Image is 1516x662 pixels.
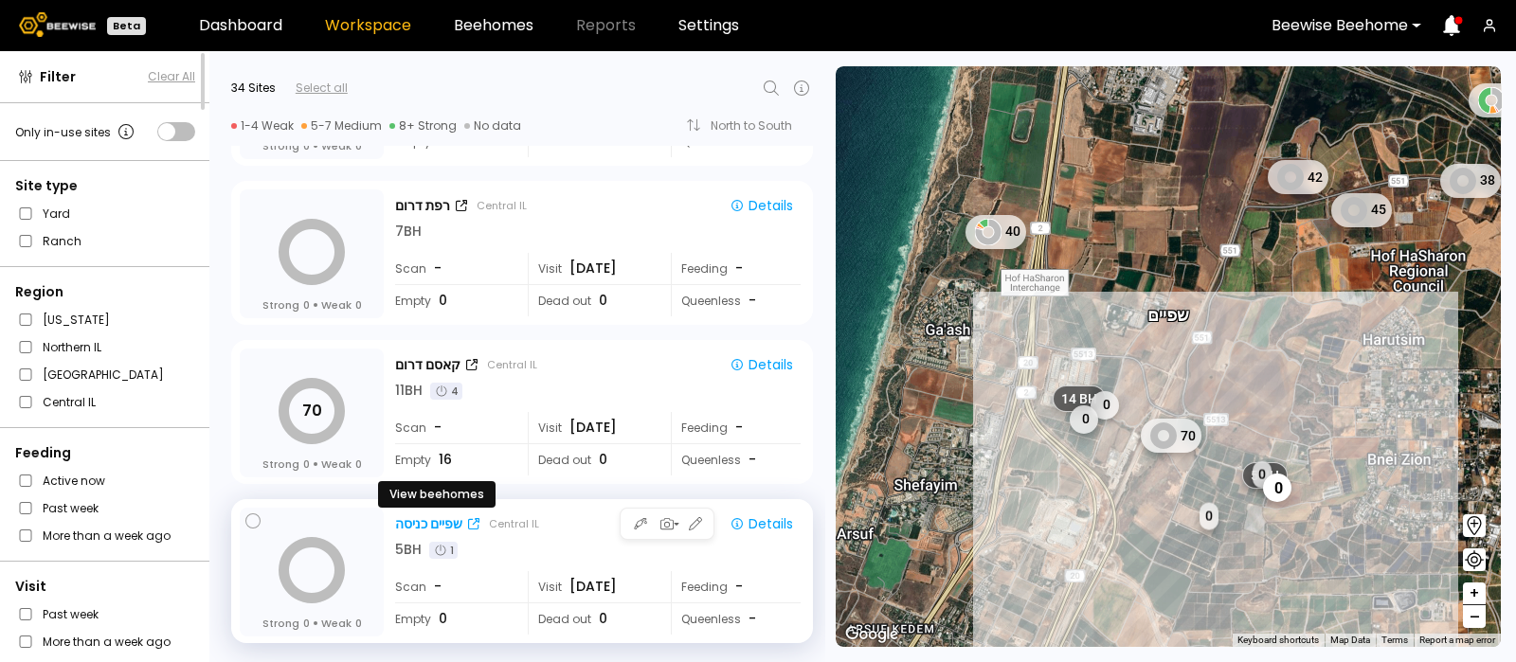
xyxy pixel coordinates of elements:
[599,450,607,470] span: 0
[262,138,362,153] div: Strong Weak
[671,412,801,443] div: Feeding
[395,381,423,401] div: 11 BH
[1253,460,1272,488] div: 0
[378,481,496,508] div: View beehomes
[395,285,514,316] div: Empty
[735,577,745,597] div: -
[1331,192,1392,226] div: 45
[1268,160,1328,194] div: 42
[434,577,442,597] span: -
[528,412,658,443] div: Visit
[43,604,99,624] label: Past week
[430,383,462,400] div: 4
[43,204,70,224] label: Yard
[40,67,76,87] span: Filter
[395,603,514,635] div: Empty
[599,609,607,629] span: 0
[43,632,171,652] label: More than a week ago
[395,222,422,242] div: 7 BH
[395,412,514,443] div: Scan
[528,571,658,602] div: Visit
[840,622,903,647] img: Google
[395,253,514,284] div: Scan
[325,18,411,33] a: Workspace
[749,450,756,470] span: -
[355,616,362,631] span: 0
[1263,474,1291,502] div: 0
[355,297,362,313] span: 0
[1237,634,1319,647] button: Keyboard shortcuts
[429,542,458,559] div: 1
[1419,635,1495,645] a: Report a map error
[43,231,81,251] label: Ranch
[15,577,195,597] div: Visit
[1147,284,1189,324] div: שפיים
[395,571,514,602] div: Scan
[489,516,539,531] div: Central IL
[19,12,96,37] img: Beewise logo
[1251,467,1279,484] span: 5 BH
[262,616,362,631] div: Strong Weak
[43,471,105,491] label: Active now
[395,196,450,216] div: רפת דרום
[231,118,294,134] div: 1-4 Weak
[749,609,756,629] span: -
[107,17,146,35] div: Beta
[262,456,362,472] div: Strong Weak
[454,18,533,33] a: Beehomes
[199,18,282,33] a: Dashboard
[840,622,903,647] a: Open this area in Google Maps (opens a new window)
[730,356,793,373] div: Details
[528,603,658,635] div: Dead out
[1381,635,1408,645] a: Terms (opens in new tab)
[43,392,96,412] label: Central IL
[43,498,99,518] label: Past week
[303,456,310,472] span: 0
[528,253,658,284] div: Visit
[569,418,617,438] span: [DATE]
[439,291,447,311] span: 0
[395,444,514,475] div: Empty
[1440,163,1501,197] div: 38
[43,365,164,385] label: [GEOGRAPHIC_DATA]
[671,444,801,475] div: Queenless
[487,357,537,372] div: Central IL
[43,337,101,357] label: Northern IL
[1469,581,1480,605] span: +
[464,118,521,134] div: No data
[671,253,801,284] div: Feeding
[671,603,801,635] div: Queenless
[434,259,442,278] span: -
[1070,404,1098,433] div: 0
[434,418,442,438] span: -
[231,80,276,97] div: 34 Sites
[576,18,636,33] span: Reports
[1470,605,1480,629] span: –
[301,118,382,134] div: 5-7 Medium
[15,443,195,463] div: Feeding
[439,450,452,470] span: 16
[569,577,617,597] span: [DATE]
[722,352,801,377] button: Details
[15,282,195,302] div: Region
[43,310,110,330] label: [US_STATE]
[722,511,801,536] button: Details
[395,540,422,560] div: 5 BH
[303,297,310,313] span: 0
[1141,419,1201,453] div: 70
[303,138,310,153] span: 0
[599,291,607,311] span: 0
[1330,634,1370,647] button: Map Data
[730,197,793,214] div: Details
[528,444,658,475] div: Dead out
[1091,390,1119,419] div: 0
[735,418,745,438] div: -
[148,68,195,85] button: Clear All
[15,120,137,143] div: Only in-use sites
[671,571,801,602] div: Feeding
[1463,582,1486,605] button: +
[678,18,739,33] a: Settings
[671,285,801,316] div: Queenless
[1061,389,1097,406] span: 14 BH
